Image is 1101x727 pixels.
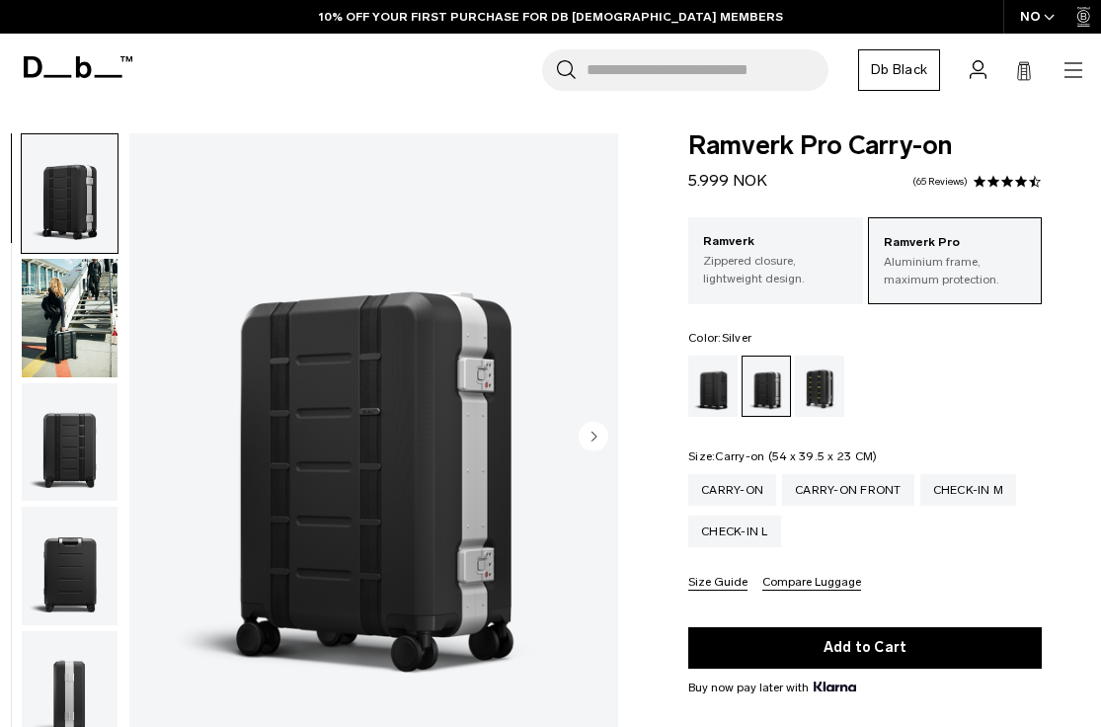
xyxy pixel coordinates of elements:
[715,449,877,463] span: Carry-on (54 x 39.5 x 23 CM)
[688,171,767,190] span: 5.999 NOK
[688,627,1042,669] button: Add to Cart
[703,232,848,252] p: Ramverk
[814,682,856,691] img: {"height" => 20, "alt" => "Klarna"}
[688,332,751,344] legend: Color:
[319,8,783,26] a: 10% OFF YOUR FIRST PURCHASE FOR DB [DEMOGRAPHIC_DATA] MEMBERS
[782,474,914,506] a: Carry-on Front
[21,133,118,254] button: Ramverk Pro Carry-on Silver
[22,259,118,377] img: Ramverk Pro Carry-on Silver
[742,356,791,417] a: Silver
[688,474,776,506] a: Carry-on
[688,217,863,302] a: Ramverk Zippered closure, lightweight design.
[22,383,118,502] img: Ramverk Pro Carry-on Silver
[688,679,856,696] span: Buy now pay later with
[688,133,1042,159] span: Ramverk Pro Carry-on
[579,422,608,455] button: Next slide
[688,576,747,591] button: Size Guide
[688,356,738,417] a: Black Out
[22,507,118,625] img: Ramverk Pro Carry-on Silver
[920,474,1017,506] a: Check-in M
[21,506,118,626] button: Ramverk Pro Carry-on Silver
[722,331,752,345] span: Silver
[795,356,844,417] a: Db x New Amsterdam Surf Association
[884,253,1027,288] p: Aluminium frame, maximum protection.
[762,576,861,591] button: Compare Luggage
[884,233,1027,253] p: Ramverk Pro
[688,516,781,547] a: Check-in L
[22,134,118,253] img: Ramverk Pro Carry-on Silver
[21,258,118,378] button: Ramverk Pro Carry-on Silver
[21,382,118,503] button: Ramverk Pro Carry-on Silver
[688,450,877,462] legend: Size:
[703,252,848,287] p: Zippered closure, lightweight design.
[912,177,968,187] a: 65 reviews
[858,49,940,91] a: Db Black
